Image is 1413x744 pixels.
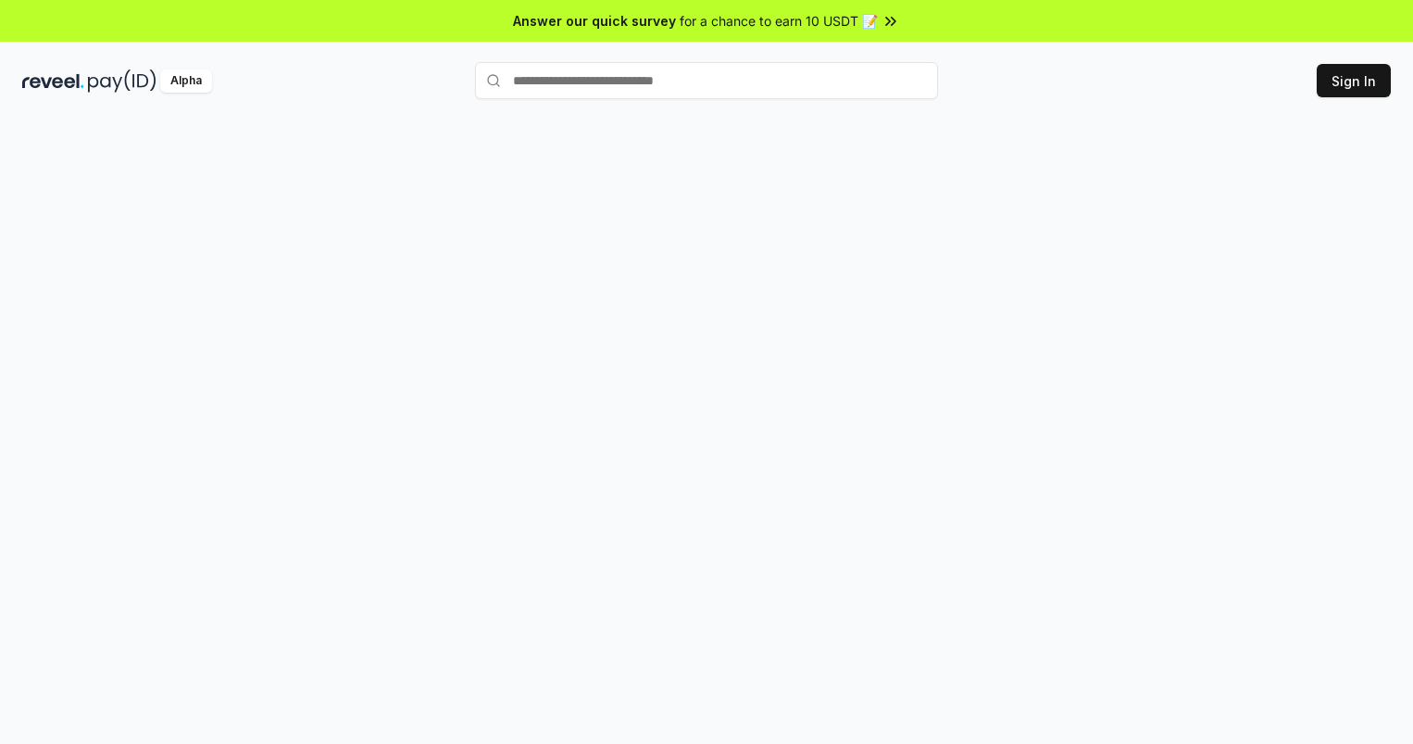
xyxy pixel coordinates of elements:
div: Alpha [160,69,212,93]
img: reveel_dark [22,69,84,93]
button: Sign In [1317,64,1391,97]
span: for a chance to earn 10 USDT 📝 [680,11,878,31]
img: pay_id [88,69,156,93]
span: Answer our quick survey [513,11,676,31]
